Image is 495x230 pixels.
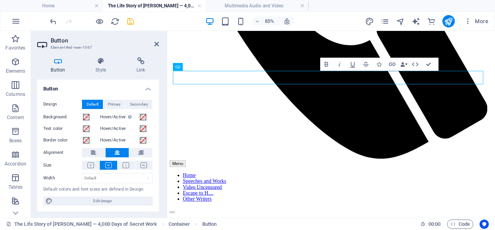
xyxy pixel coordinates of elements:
i: Pages (Ctrl+Alt+S) [381,17,389,26]
h4: Button [37,57,82,73]
a: Click to cancel selection. Double-click to open Pages [6,220,157,229]
label: Hover/Active [100,136,139,145]
p: Favorites [5,45,25,51]
p: Content [7,114,24,121]
span: Default [87,100,99,109]
button: Bold (Ctrl+B) [320,58,333,71]
span: More [464,17,488,25]
h4: Style [82,57,123,73]
button: Secondary [125,100,152,109]
button: Link [386,58,398,71]
i: Navigator [396,17,405,26]
h6: 85% [263,17,276,26]
button: save [126,17,135,26]
i: Publish [444,17,453,26]
i: On resize automatically adjust zoom level to fit chosen device. [283,18,290,25]
p: Boxes [9,138,22,144]
button: text_generator [411,17,421,26]
button: Icons [373,58,385,71]
button: Edit design [43,196,153,206]
h4: The Life Story of [PERSON_NAME] — 4,000 Days of Secret Work [103,2,206,10]
h6: Session time [420,220,441,229]
p: Elements [6,68,26,74]
span: Secondary [130,100,148,109]
h4: Button [37,80,159,94]
h4: Link [123,57,159,73]
button: undo [48,17,58,26]
label: Design [43,100,82,109]
button: Data Bindings [399,58,408,71]
button: Primary [103,100,125,109]
button: Default [82,100,103,109]
label: Border color [43,136,82,145]
p: Columns [6,91,25,97]
label: Text color [43,124,82,133]
h2: Button [51,37,159,44]
i: Design (Ctrl+Alt+Y) [365,17,374,26]
span: Click to select. Double-click to edit [169,220,190,229]
span: Click to select. Double-click to edit [202,220,217,229]
button: navigator [396,17,405,26]
label: Size [43,161,82,170]
i: Undo: Change orientation (Ctrl+Z) [49,17,58,26]
button: 85% [252,17,279,26]
h4: Multimedia Audio and Video [206,2,309,10]
label: Hover/Active [100,124,139,133]
i: Commerce [427,17,436,26]
button: HTML [409,58,422,71]
span: : [434,221,435,227]
label: Hover/Active [100,112,139,122]
span: 00 00 [428,220,440,229]
label: Background [43,112,82,122]
button: Strikethrough [360,58,372,71]
span: Primary [108,100,121,109]
button: Click here to leave preview mode and continue editing [95,17,104,26]
button: reload [110,17,119,26]
button: commerce [427,17,436,26]
div: Default colors and font sizes are defined in Design. [43,186,153,193]
button: Underline (Ctrl+U) [346,58,359,71]
button: Confirm (Ctrl+⏎) [422,58,435,71]
p: Accordion [5,161,26,167]
button: publish [442,15,455,27]
nav: breadcrumb [169,220,217,229]
button: Italic (Ctrl+I) [333,58,346,71]
span: Code [451,220,470,229]
button: Code [447,220,473,229]
button: pages [381,17,390,26]
p: Tables [9,184,22,190]
span: Edit design [55,196,150,206]
p: Features [6,207,25,213]
button: Usercentrics [480,220,489,229]
h3: Element #ed-new-1067 [51,44,143,51]
label: Width [43,176,82,180]
i: Reload page [111,17,119,26]
i: Save (Ctrl+S) [126,17,135,26]
button: design [365,17,374,26]
button: More [461,15,492,27]
label: Alignment [43,148,82,157]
